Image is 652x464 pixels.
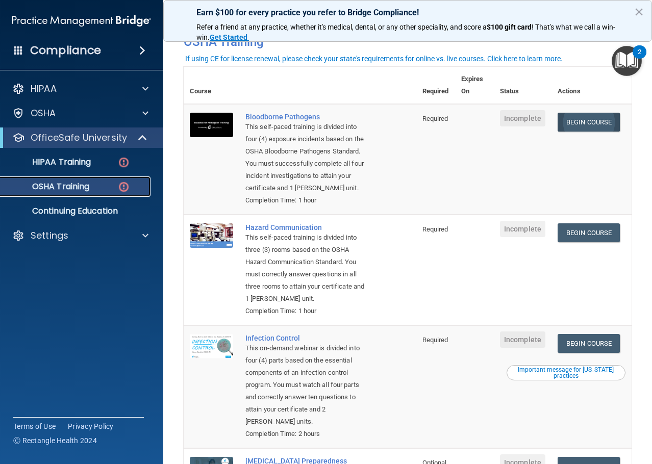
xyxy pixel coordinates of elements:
strong: $100 gift card [487,23,532,31]
th: Status [494,67,551,104]
div: Completion Time: 2 hours [245,428,365,440]
th: Expires On [455,67,494,104]
p: OSHA Training [7,182,89,192]
a: Privacy Policy [68,421,114,431]
div: Completion Time: 1 hour [245,305,365,317]
div: Important message for [US_STATE] practices [508,367,624,379]
span: Incomplete [500,110,545,126]
a: Bloodborne Pathogens [245,113,365,121]
button: Close [634,4,644,20]
div: Completion Time: 1 hour [245,194,365,207]
span: Required [422,115,448,122]
p: Settings [31,229,68,242]
a: Begin Course [558,223,620,242]
th: Actions [551,67,632,104]
p: OSHA [31,107,56,119]
p: HIPAA [31,83,57,95]
h4: Compliance [30,43,101,58]
button: If using CE for license renewal, please check your state's requirements for online vs. live cours... [184,54,564,64]
th: Course [184,67,239,104]
a: Get Started [210,33,249,41]
strong: Get Started [210,33,247,41]
span: Incomplete [500,331,545,348]
a: Infection Control [245,334,365,342]
div: 2 [638,52,641,65]
p: HIPAA Training [7,157,91,167]
th: Required [416,67,455,104]
a: HIPAA [12,83,148,95]
p: OfficeSafe University [31,132,127,144]
button: Open Resource Center, 2 new notifications [612,46,642,76]
div: This self-paced training is divided into three (3) rooms based on the OSHA Hazard Communication S... [245,231,365,305]
button: Read this if you are a dental practitioner in the state of CA [507,365,625,380]
span: ! That's what we call a win-win. [196,23,615,41]
img: danger-circle.6113f641.png [117,156,130,169]
a: Hazard Communication [245,223,365,231]
a: Begin Course [558,334,620,353]
a: OfficeSafe University [12,132,148,144]
a: Settings [12,229,148,242]
span: Required [422,336,448,344]
div: This self-paced training is divided into four (4) exposure incidents based on the OSHA Bloodborne... [245,121,365,194]
a: Terms of Use [13,421,56,431]
div: This on-demand webinar is divided into four (4) parts based on the essential components of an inf... [245,342,365,428]
p: Continuing Education [7,206,146,216]
span: Refer a friend at any practice, whether it's medical, dental, or any other speciality, and score a [196,23,487,31]
div: If using CE for license renewal, please check your state's requirements for online vs. live cours... [185,55,563,62]
img: danger-circle.6113f641.png [117,181,130,193]
a: Begin Course [558,113,620,132]
a: OSHA [12,107,148,119]
span: Ⓒ Rectangle Health 2024 [13,435,97,446]
img: PMB logo [12,11,151,31]
span: Required [422,225,448,233]
span: Incomplete [500,221,545,237]
p: Earn $100 for every practice you refer to Bridge Compliance! [196,8,619,17]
